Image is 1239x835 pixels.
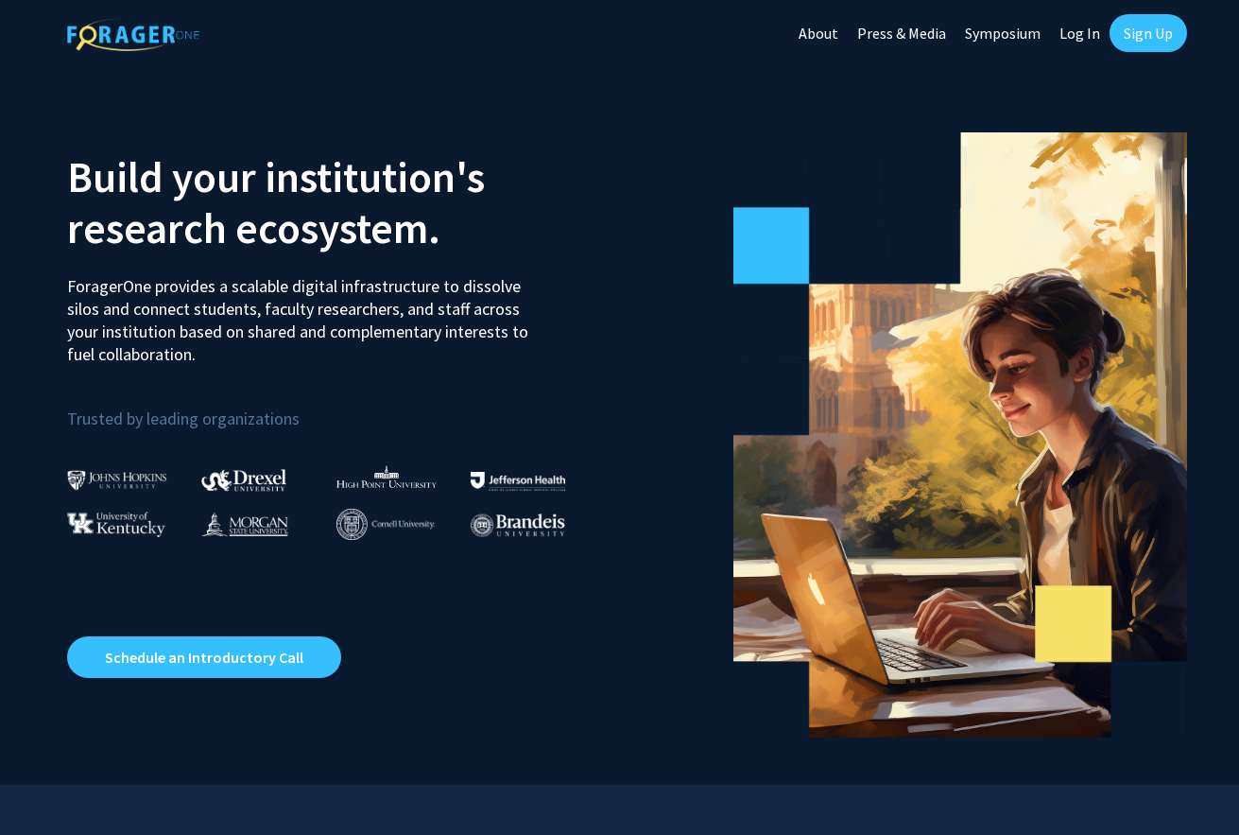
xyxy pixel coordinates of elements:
img: Morgan State University [201,512,288,536]
iframe: Chat [14,750,80,821]
p: ForagerOne provides a scalable digital infrastructure to dissolve silos and connect students, fac... [67,261,542,366]
a: Sign Up [1110,14,1187,52]
img: Thomas Jefferson University [471,472,565,490]
img: Drexel University [201,469,286,491]
h2: Build your institution's research ecosystem. [67,151,606,253]
img: ForagerOne Logo [67,18,199,51]
img: Brandeis University [471,513,565,537]
img: University of Kentucky [67,512,165,537]
a: Opens in a new tab [67,636,341,678]
img: High Point University [336,465,437,488]
img: Cornell University [336,509,435,540]
p: Trusted by leading organizations [67,381,606,433]
img: Johns Hopkins University [67,470,167,490]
